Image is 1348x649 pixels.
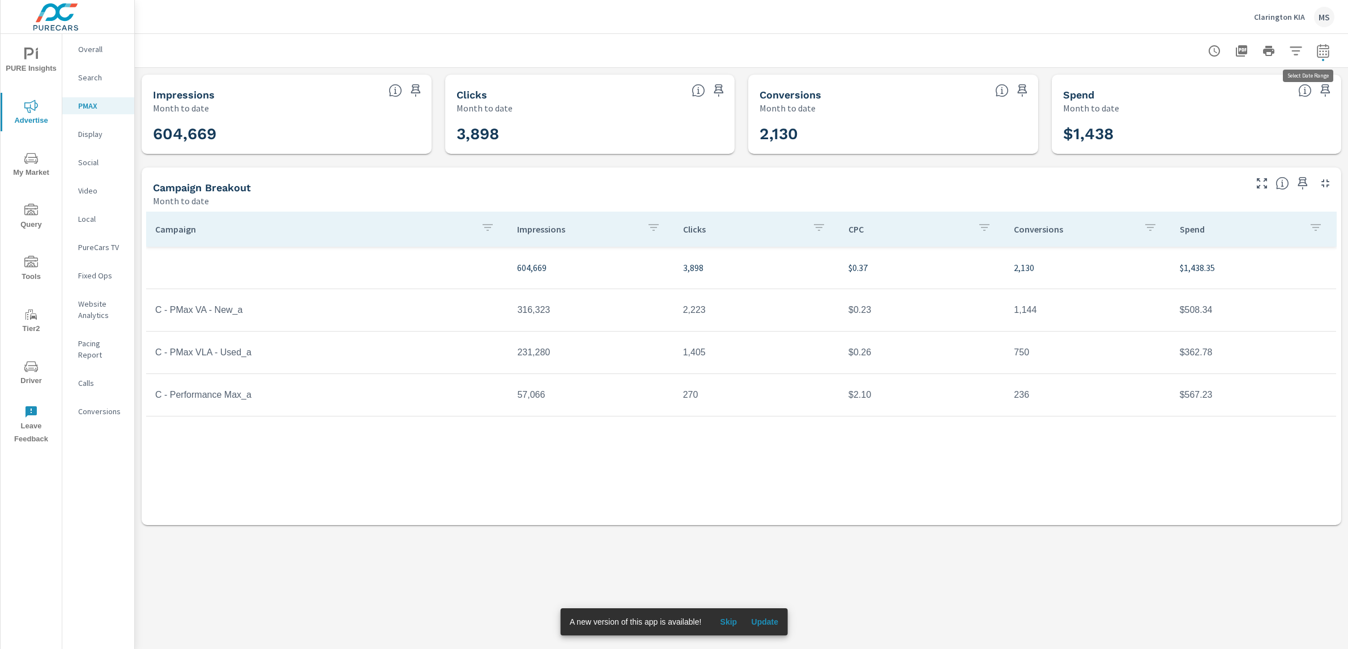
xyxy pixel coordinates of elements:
[995,84,1009,97] span: Total Conversions include Actions, Leads and Unmapped.
[1005,296,1170,324] td: 1,144
[1005,381,1170,409] td: 236
[78,406,125,417] p: Conversions
[1298,84,1312,97] span: The amount of money spent on advertising during the period.
[62,69,134,86] div: Search
[692,84,705,97] span: The number of times an ad was clicked by a consumer.
[4,256,58,283] span: Tools
[508,381,673,409] td: 57,066
[1063,124,1330,144] h3: $1,438
[517,261,664,274] p: 604,669
[1171,338,1336,367] td: $362.78
[683,261,830,274] p: 3,898
[62,210,134,227] div: Local
[146,381,508,409] td: C - Performance Max_a
[1171,296,1336,324] td: $508.34
[1005,338,1170,367] td: 750
[839,296,1005,324] td: $0.23
[674,338,839,367] td: 1,405
[1180,261,1327,274] p: $1,438.35
[62,182,134,199] div: Video
[4,308,58,336] span: Tier2
[4,405,58,446] span: Leave Feedback
[407,81,425,100] span: Save this to your personalized report
[1,34,62,450] div: nav menu
[1294,174,1312,192] span: Save this to your personalized report
[1316,174,1334,192] button: Minimize Widget
[4,152,58,179] span: My Market
[508,338,673,367] td: 231,280
[674,296,839,324] td: 2,223
[146,296,508,324] td: C - PMax VA - New_a
[1063,89,1094,101] h5: Spend
[848,224,969,235] p: CPC
[78,100,125,111] p: PMAX
[1276,177,1289,190] span: This is a summary of PMAX performance results by campaign. Each column can be sorted.
[457,89,487,101] h5: Clicks
[62,295,134,324] div: Website Analytics
[153,89,215,101] h5: Impressions
[517,224,637,235] p: Impressions
[62,41,134,58] div: Overall
[715,617,742,627] span: Skip
[570,617,702,626] span: A new version of this app is available!
[751,617,778,627] span: Update
[760,124,1027,144] h3: 2,130
[155,224,472,235] p: Campaign
[153,194,209,208] p: Month to date
[62,97,134,114] div: PMAX
[457,101,513,115] p: Month to date
[1253,174,1271,192] button: Make Fullscreen
[78,72,125,83] p: Search
[1171,381,1336,409] td: $567.23
[62,403,134,420] div: Conversions
[1230,40,1253,62] button: "Export Report to PDF"
[4,48,58,75] span: PURE Insights
[78,128,125,140] p: Display
[760,101,816,115] p: Month to date
[78,298,125,321] p: Website Analytics
[1254,12,1305,22] p: Clarington KIA
[78,44,125,55] p: Overall
[746,613,783,631] button: Update
[1014,224,1134,235] p: Conversions
[508,296,673,324] td: 316,323
[4,204,58,231] span: Query
[62,335,134,363] div: Pacing Report
[683,224,803,235] p: Clicks
[62,154,134,171] div: Social
[62,267,134,284] div: Fixed Ops
[78,242,125,253] p: PureCars TV
[78,377,125,389] p: Calls
[78,213,125,225] p: Local
[78,270,125,281] p: Fixed Ops
[62,239,134,256] div: PureCars TV
[848,261,996,274] p: $0.37
[146,338,508,367] td: C - PMax VLA - Used_a
[153,101,209,115] p: Month to date
[674,381,839,409] td: 270
[710,613,746,631] button: Skip
[1014,261,1161,274] p: 2,130
[153,182,251,194] h5: Campaign Breakout
[710,81,728,100] span: Save this to your personalized report
[1285,40,1307,62] button: Apply Filters
[760,89,821,101] h5: Conversions
[78,338,125,360] p: Pacing Report
[62,126,134,143] div: Display
[839,338,1005,367] td: $0.26
[389,84,402,97] span: The number of times an ad was shown on your behalf.
[839,381,1005,409] td: $2.10
[1180,224,1300,235] p: Spend
[1257,40,1280,62] button: Print Report
[4,100,58,127] span: Advertise
[4,360,58,388] span: Driver
[153,124,420,144] h3: 604,669
[1063,101,1119,115] p: Month to date
[78,157,125,168] p: Social
[62,375,134,392] div: Calls
[457,124,724,144] h3: 3,898
[78,185,125,196] p: Video
[1013,81,1031,100] span: Save this to your personalized report
[1314,7,1334,27] div: MS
